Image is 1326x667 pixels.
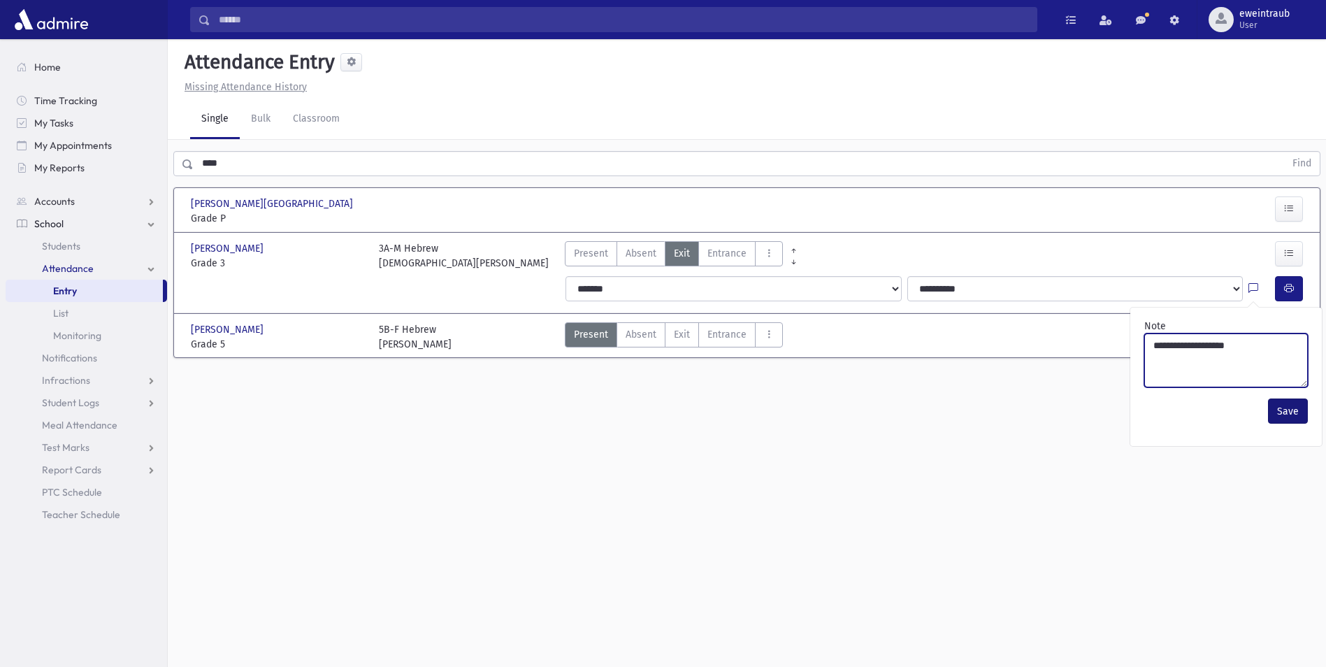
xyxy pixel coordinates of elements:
a: Report Cards [6,459,167,481]
span: Teacher Schedule [42,508,120,521]
span: eweintraub [1239,8,1290,20]
a: My Tasks [6,112,167,134]
a: Monitoring [6,324,167,347]
button: Save [1268,399,1308,424]
span: Absent [626,246,656,261]
div: 3A-M Hebrew [DEMOGRAPHIC_DATA][PERSON_NAME] [379,241,549,271]
a: Teacher Schedule [6,503,167,526]
a: Attendance [6,257,167,280]
span: User [1239,20,1290,31]
a: Bulk [240,100,282,139]
a: Students [6,235,167,257]
span: Grade 5 [191,337,365,352]
a: Student Logs [6,392,167,414]
a: PTC Schedule [6,481,167,503]
h5: Attendance Entry [179,50,335,74]
span: Attendance [42,262,94,275]
span: Grade P [191,211,365,226]
span: [PERSON_NAME][GEOGRAPHIC_DATA] [191,196,356,211]
span: My Reports [34,162,85,174]
span: Grade 3 [191,256,365,271]
span: Students [42,240,80,252]
a: My Appointments [6,134,167,157]
a: School [6,213,167,235]
img: AdmirePro [11,6,92,34]
a: List [6,302,167,324]
a: Classroom [282,100,351,139]
span: Exit [674,246,690,261]
a: Test Marks [6,436,167,459]
label: Note [1144,319,1166,333]
span: PTC Schedule [42,486,102,499]
span: [PERSON_NAME] [191,322,266,337]
a: Missing Attendance History [179,81,307,93]
a: Home [6,56,167,78]
input: Search [210,7,1037,32]
span: Entrance [707,327,747,342]
a: Accounts [6,190,167,213]
span: Notifications [42,352,97,364]
a: Single [190,100,240,139]
a: Notifications [6,347,167,369]
span: Entrance [707,246,747,261]
span: Meal Attendance [42,419,117,431]
span: Entry [53,285,77,297]
u: Missing Attendance History [185,81,307,93]
span: Time Tracking [34,94,97,107]
span: Student Logs [42,396,99,409]
span: Absent [626,327,656,342]
span: List [53,307,69,320]
button: Find [1284,152,1320,175]
span: Exit [674,327,690,342]
a: Meal Attendance [6,414,167,436]
span: My Tasks [34,117,73,129]
span: Present [574,327,608,342]
span: Report Cards [42,464,101,476]
span: My Appointments [34,139,112,152]
span: [PERSON_NAME] [191,241,266,256]
span: Home [34,61,61,73]
span: Test Marks [42,441,89,454]
div: AttTypes [565,322,783,352]
a: Time Tracking [6,89,167,112]
span: School [34,217,64,230]
span: Accounts [34,195,75,208]
span: Infractions [42,374,90,387]
a: Entry [6,280,163,302]
span: Monitoring [53,329,101,342]
a: Infractions [6,369,167,392]
div: AttTypes [565,241,783,271]
a: My Reports [6,157,167,179]
span: Present [574,246,608,261]
div: 5B-F Hebrew [PERSON_NAME] [379,322,452,352]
